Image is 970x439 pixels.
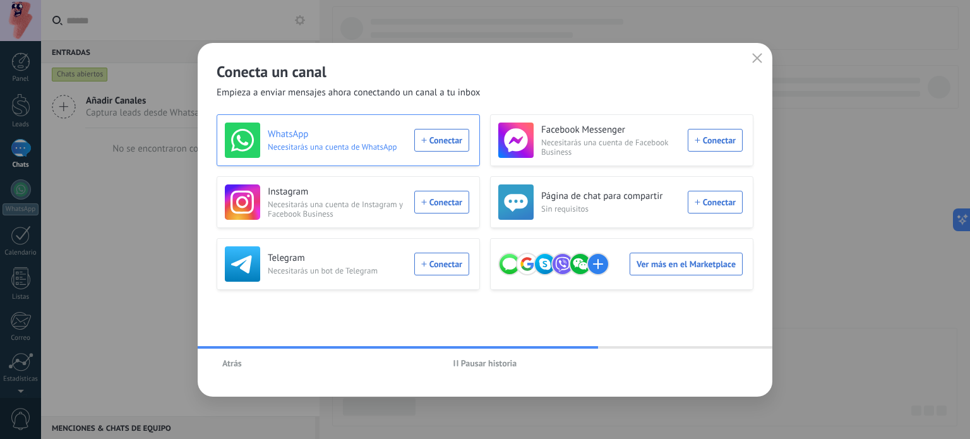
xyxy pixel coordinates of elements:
span: Necesitarás una cuenta de Facebook Business [541,138,680,157]
span: Necesitarás una cuenta de Instagram y Facebook Business [268,200,407,219]
span: Necesitarás un bot de Telegram [268,266,407,275]
h3: Telegram [268,252,407,265]
h3: Instagram [268,186,407,198]
h3: WhatsApp [268,128,407,141]
h3: Facebook Messenger [541,124,680,136]
span: Necesitarás una cuenta de WhatsApp [268,142,407,152]
span: Atrás [222,359,242,368]
button: Atrás [217,354,248,373]
span: Empieza a enviar mensajes ahora conectando un canal a tu inbox [217,87,481,99]
button: Pausar historia [448,354,523,373]
h3: Página de chat para compartir [541,190,680,203]
h2: Conecta un canal [217,62,753,81]
span: Pausar historia [461,359,517,368]
span: Sin requisitos [541,204,680,213]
